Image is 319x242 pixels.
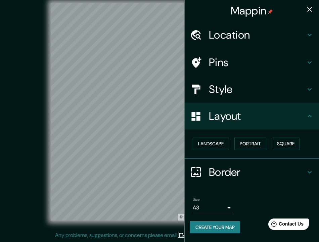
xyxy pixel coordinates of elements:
img: pin-icon.png [268,9,273,14]
div: Location [185,21,319,48]
iframe: Help widget launcher [259,216,312,235]
h4: Mappin [231,4,273,17]
div: Border [185,159,319,186]
h4: Style [209,83,306,96]
h4: Pins [209,56,306,69]
a: Mapbox [180,215,198,220]
p: Any problems, suggestions, or concerns please email . [55,231,262,239]
div: Style [185,76,319,103]
h4: Location [209,28,306,42]
a: [EMAIL_ADDRESS][DOMAIN_NAME] [178,232,261,239]
button: Create your map [190,221,240,234]
div: Pins [185,49,319,76]
canvas: Map [51,3,269,221]
div: Layout [185,103,319,130]
label: Size [193,196,200,202]
div: A3 [193,202,233,213]
button: Landscape [193,138,229,150]
h4: Layout [209,109,306,123]
button: Portrait [234,138,266,150]
h4: Border [209,165,306,179]
button: Square [272,138,300,150]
